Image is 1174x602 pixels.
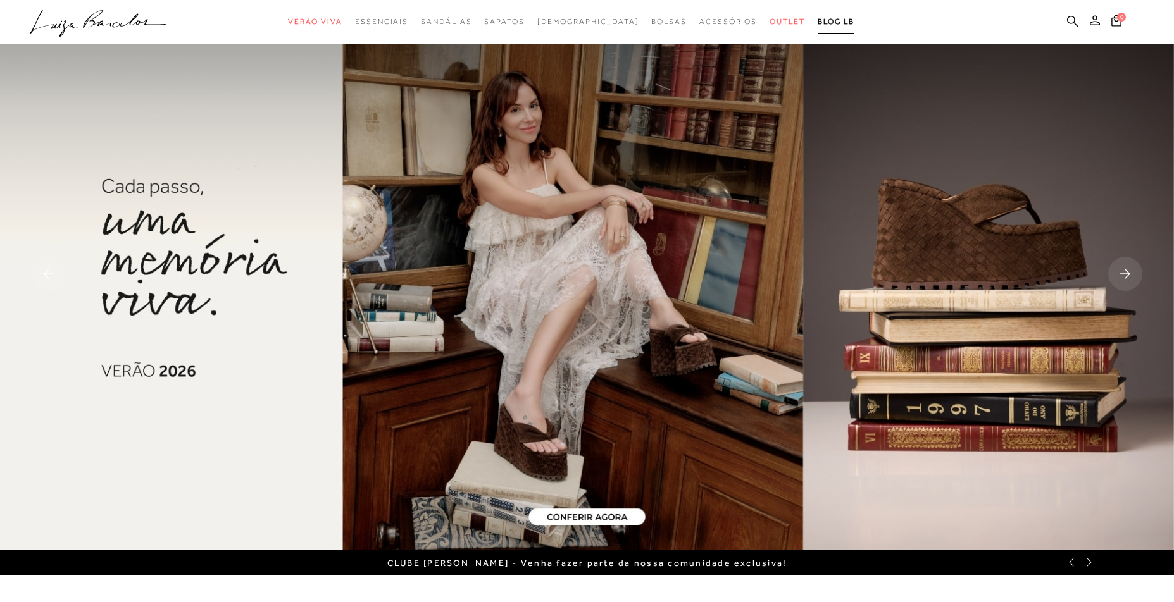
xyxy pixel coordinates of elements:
[1108,14,1125,31] button: 0
[387,558,787,568] a: CLUBE [PERSON_NAME] - Venha fazer parte da nossa comunidade exclusiva!
[651,17,687,26] span: Bolsas
[421,10,471,34] a: categoryNavScreenReaderText
[699,17,757,26] span: Acessórios
[484,17,524,26] span: Sapatos
[288,17,342,26] span: Verão Viva
[1117,13,1126,21] span: 0
[537,10,639,34] a: noSubCategoriesText
[818,17,854,26] span: BLOG LB
[421,17,471,26] span: Sandálias
[818,10,854,34] a: BLOG LB
[651,10,687,34] a: categoryNavScreenReaderText
[537,17,639,26] span: [DEMOGRAPHIC_DATA]
[355,10,408,34] a: categoryNavScreenReaderText
[770,10,805,34] a: categoryNavScreenReaderText
[355,17,408,26] span: Essenciais
[484,10,524,34] a: categoryNavScreenReaderText
[288,10,342,34] a: categoryNavScreenReaderText
[770,17,805,26] span: Outlet
[699,10,757,34] a: categoryNavScreenReaderText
